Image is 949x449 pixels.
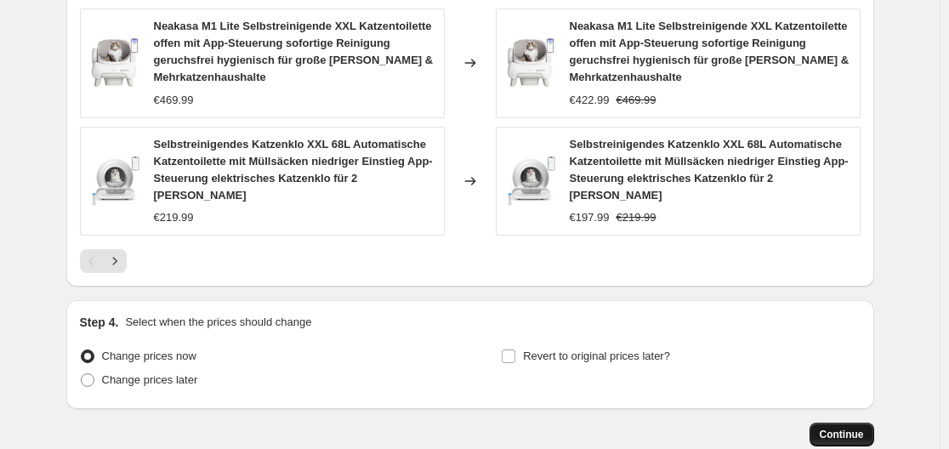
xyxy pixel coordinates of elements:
[102,373,198,386] span: Change prices later
[570,138,849,202] span: Selbstreinigendes Katzenklo XXL 68L Automatische Katzentoilette mit Müllsäcken niedriger Einstieg...
[154,92,194,109] div: €469.99
[570,20,850,83] span: Neakasa M1 Lite Selbstreinigende XXL Katzentoilette offen mit App-Steuerung sofortige Reinigung g...
[505,37,556,88] img: 71rTiQCz4qL_80x.jpg
[125,314,311,331] p: Select when the prices should change
[80,314,119,331] h2: Step 4.
[820,428,864,441] span: Continue
[570,92,610,109] div: €422.99
[617,92,656,109] strike: €469.99
[617,209,656,226] strike: €219.99
[154,20,434,83] span: Neakasa M1 Lite Selbstreinigende XXL Katzentoilette offen mit App-Steuerung sofortige Reinigung g...
[154,209,194,226] div: €219.99
[89,37,140,88] img: 71rTiQCz4qL_80x.jpg
[80,249,127,273] nav: Pagination
[523,350,670,362] span: Revert to original prices later?
[810,423,874,446] button: Continue
[103,249,127,273] button: Next
[505,156,556,207] img: 61JfiqKnTeL_80x.jpg
[570,209,610,226] div: €197.99
[102,350,196,362] span: Change prices now
[154,138,433,202] span: Selbstreinigendes Katzenklo XXL 68L Automatische Katzentoilette mit Müllsäcken niedriger Einstieg...
[89,156,140,207] img: 61JfiqKnTeL_80x.jpg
